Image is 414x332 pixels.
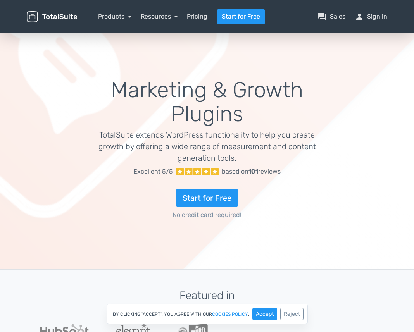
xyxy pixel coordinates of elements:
[355,12,387,21] a: personSign in
[280,308,304,320] button: Reject
[133,167,173,176] span: Excellent 5/5
[92,164,322,179] a: Excellent 5/5 based on101reviews
[141,13,178,20] a: Resources
[317,12,327,21] span: question_answer
[92,210,322,220] span: No credit card required!
[355,12,364,21] span: person
[107,304,308,324] div: By clicking "Accept", you agree with our .
[98,13,131,20] a: Products
[27,11,77,22] img: TotalSuite for WordPress
[92,129,322,164] p: TotalSuite extends WordPress functionality to help you create growth by offering a wide range of ...
[187,12,207,21] a: Pricing
[212,312,248,317] a: cookies policy
[217,9,265,24] a: Start for Free
[27,290,387,302] h3: Featured in
[252,308,277,320] button: Accept
[176,189,238,207] a: Start for Free
[248,168,258,175] strong: 101
[222,167,281,176] div: based on reviews
[317,12,345,21] a: question_answerSales
[92,78,322,126] h1: Marketing & Growth Plugins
